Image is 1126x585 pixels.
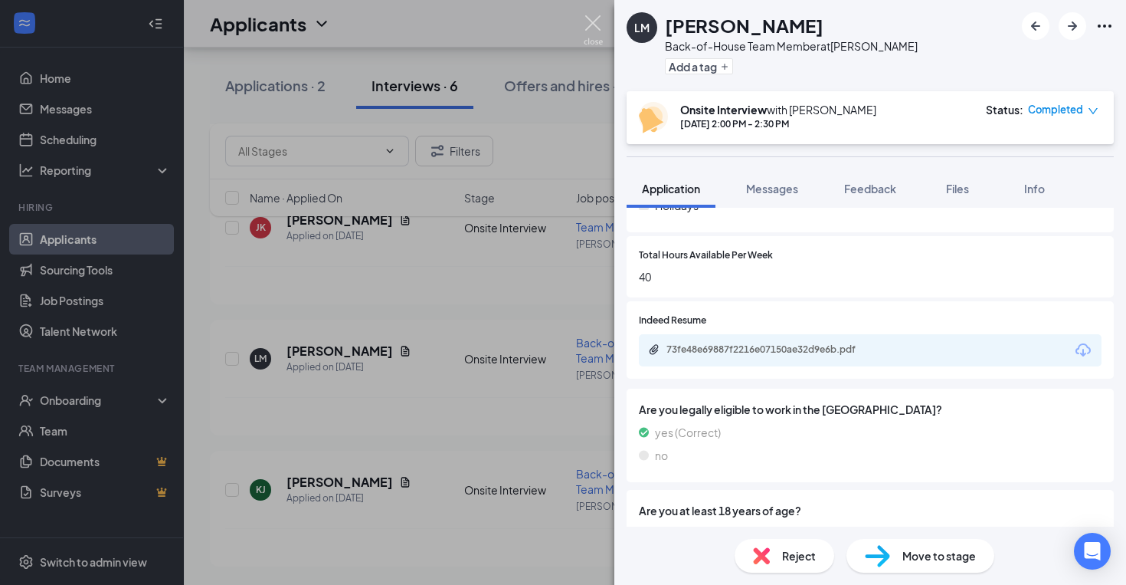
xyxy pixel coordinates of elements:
div: Status : [986,102,1023,117]
span: no [655,447,668,464]
svg: Paperclip [648,343,660,356]
span: yes (Correct) [655,525,721,542]
span: Completed [1028,102,1083,117]
svg: Ellipses [1095,17,1114,35]
button: PlusAdd a tag [665,58,733,74]
span: down [1088,106,1098,117]
div: Open Intercom Messenger [1074,533,1111,570]
span: Reject [782,547,816,564]
b: Onsite Interview [680,103,767,117]
span: Messages [746,182,798,196]
span: Total Hours Available Per Week [639,248,773,263]
svg: ArrowLeftNew [1026,17,1045,35]
span: Are you at least 18 years of age? [639,502,1101,519]
svg: Download [1074,341,1092,360]
span: Feedback [844,182,896,196]
span: Application [642,182,700,196]
span: yes (Correct) [655,424,721,441]
svg: ArrowRight [1063,17,1082,35]
div: LM [634,20,650,35]
span: Are you legally eligible to work in the [GEOGRAPHIC_DATA]? [639,401,1101,418]
button: ArrowRight [1059,12,1086,40]
span: Move to stage [902,547,976,564]
span: 40 [639,268,1101,285]
span: Indeed Resume [639,314,706,328]
span: Files [946,182,969,196]
div: [DATE] 2:00 PM - 2:30 PM [680,117,876,130]
div: 73fe48e69887f2216e07150ae32d9e6b.pdf [666,343,881,356]
h1: [PERSON_NAME] [665,12,823,38]
div: Back-of-House Team Member at [PERSON_NAME] [665,38,918,54]
a: Paperclip73fe48e69887f2216e07150ae32d9e6b.pdf [648,343,896,358]
svg: Plus [720,62,729,71]
button: ArrowLeftNew [1022,12,1049,40]
div: with [PERSON_NAME] [680,102,876,117]
span: Info [1024,182,1045,196]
